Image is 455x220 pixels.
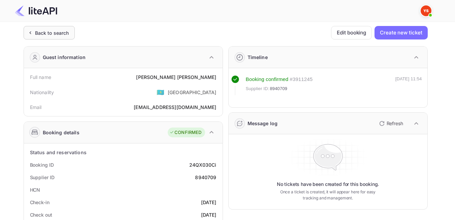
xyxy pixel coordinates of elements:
[248,54,268,61] div: Timeline
[30,104,42,111] div: Email
[387,120,403,127] p: Refresh
[30,74,51,81] div: Full name
[157,86,164,98] span: United States
[375,26,427,39] button: Create new ticket
[270,85,287,92] span: 8940709
[30,186,40,193] div: HCN
[30,211,52,218] div: Check out
[30,89,54,96] div: Nationality
[43,129,79,136] div: Booking details
[421,5,431,16] img: Yandex Support
[30,149,87,156] div: Status and reservations
[277,181,379,188] p: No tickets have been created for this booking.
[275,189,381,201] p: Once a ticket is created, it will appear here for easy tracking and management.
[30,174,55,181] div: Supplier ID
[395,76,422,95] div: [DATE] 11:54
[246,76,289,83] div: Booking confirmed
[134,104,216,111] div: [EMAIL_ADDRESS][DOMAIN_NAME]
[35,29,69,36] div: Back to search
[169,129,201,136] div: CONFIRMED
[375,118,406,129] button: Refresh
[195,174,216,181] div: 8940709
[246,85,269,92] span: Supplier ID:
[43,54,86,61] div: Guest information
[15,5,57,16] img: LiteAPI Logo
[331,26,372,39] button: Edit booking
[248,120,278,127] div: Message log
[201,199,217,206] div: [DATE]
[201,211,217,218] div: [DATE]
[168,89,217,96] div: [GEOGRAPHIC_DATA]
[136,74,216,81] div: [PERSON_NAME] [PERSON_NAME]
[30,199,50,206] div: Check-in
[30,161,54,168] div: Booking ID
[189,161,216,168] div: 24QX030Ci
[290,76,313,83] div: # 3911245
